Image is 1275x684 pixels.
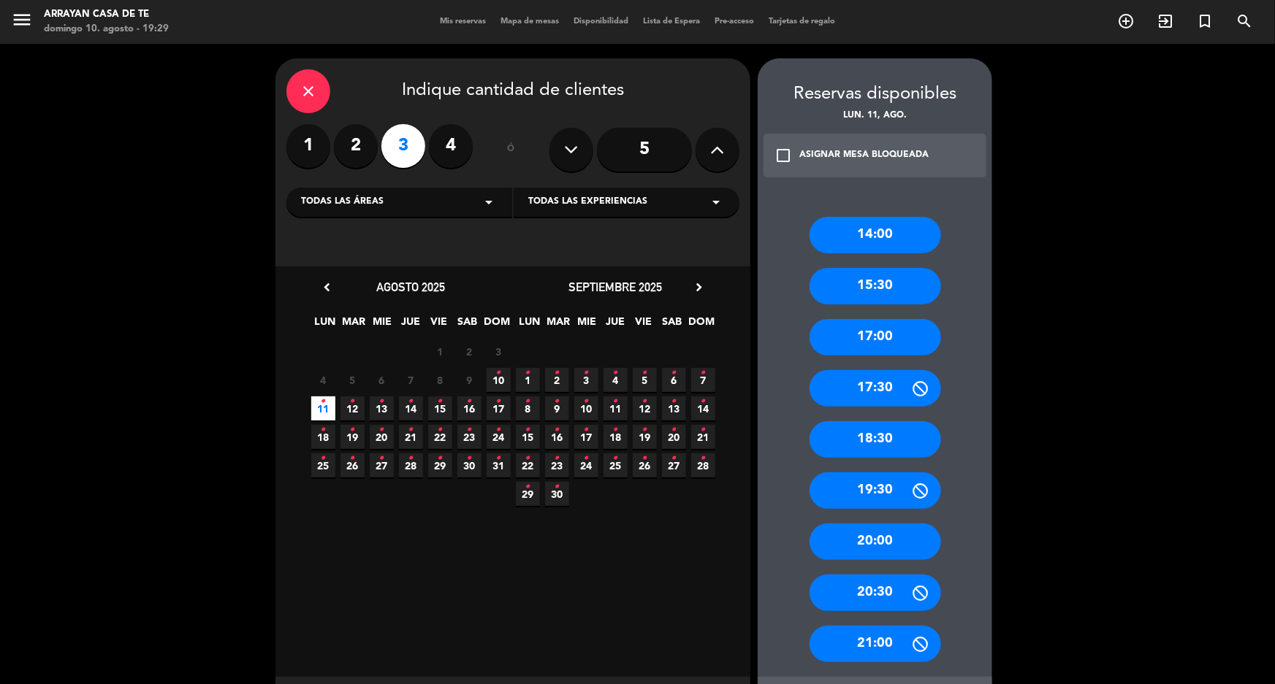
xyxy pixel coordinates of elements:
i: arrow_drop_down [707,193,725,211]
button: menu [11,9,33,36]
span: Lista de Espera [636,18,707,26]
i: • [408,418,414,442]
span: 2 [457,339,482,364]
i: • [701,361,706,385]
i: • [642,390,647,413]
i: • [671,418,677,442]
i: • [555,447,560,470]
i: chevron_right [691,280,707,295]
i: exit_to_app [1157,12,1174,30]
span: 3 [574,368,598,392]
i: • [379,390,384,413]
span: 7 [691,368,715,392]
span: 23 [545,453,569,477]
span: 19 [633,425,657,449]
div: lun. 11, ago. [758,109,992,123]
i: • [525,447,530,470]
span: 4 [311,368,335,392]
span: 19 [340,425,365,449]
i: • [525,418,530,442]
i: • [379,447,384,470]
span: 24 [487,425,511,449]
i: • [671,447,677,470]
span: 20 [370,425,394,449]
div: 17:30 [810,370,941,407]
i: menu [11,9,33,31]
span: 10 [487,368,511,392]
i: • [408,390,414,413]
div: 21:00 [810,626,941,662]
span: 2 [545,368,569,392]
i: • [584,418,589,442]
span: Mis reservas [433,18,493,26]
span: 28 [399,453,423,477]
span: 16 [545,425,569,449]
i: • [701,447,706,470]
span: Tarjetas de regalo [761,18,842,26]
i: • [467,447,472,470]
span: Disponibilidad [566,18,636,26]
i: • [555,361,560,385]
i: • [438,418,443,442]
i: • [584,447,589,470]
label: 4 [429,124,473,168]
i: • [613,418,618,442]
div: Reservas disponibles [758,80,992,109]
span: VIE [427,313,452,337]
span: 14 [691,396,715,420]
i: • [438,447,443,470]
div: Arrayan Casa de Te [44,7,169,22]
div: Indique cantidad de clientes [286,69,739,113]
i: • [321,447,326,470]
i: • [321,418,326,442]
i: check_box_outline_blank [774,147,792,164]
div: 20:30 [810,575,941,611]
i: • [642,447,647,470]
span: 26 [340,453,365,477]
div: ó [487,124,535,175]
span: 26 [633,453,657,477]
span: 23 [457,425,482,449]
span: 8 [428,368,452,392]
span: 21 [399,425,423,449]
span: 6 [370,368,394,392]
span: 9 [545,396,569,420]
span: SAB [456,313,480,337]
i: • [467,390,472,413]
span: 11 [311,396,335,420]
span: 29 [428,453,452,477]
span: DOM [484,313,509,337]
i: • [496,361,501,385]
i: • [584,390,589,413]
span: Pre-acceso [707,18,761,26]
span: MIE [575,313,599,337]
div: 15:30 [810,268,941,304]
span: MAR [547,313,571,337]
i: • [525,390,530,413]
i: • [701,418,706,442]
span: 30 [545,482,569,506]
span: 8 [516,396,540,420]
span: 5 [633,368,657,392]
i: • [555,475,560,499]
span: 4 [604,368,628,392]
span: 3 [487,339,511,364]
span: 1 [516,368,540,392]
span: 5 [340,368,365,392]
span: 24 [574,453,598,477]
span: 13 [662,396,686,420]
i: • [555,390,560,413]
span: LUN [313,313,338,337]
i: arrow_drop_down [480,193,498,211]
span: JUE [604,313,628,337]
span: 1 [428,339,452,364]
span: 27 [370,453,394,477]
span: Mapa de mesas [493,18,566,26]
i: close [300,82,317,100]
span: 20 [662,425,686,449]
span: 28 [691,453,715,477]
span: 15 [428,396,452,420]
i: • [613,361,618,385]
span: MIE [370,313,395,337]
i: • [642,418,647,442]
